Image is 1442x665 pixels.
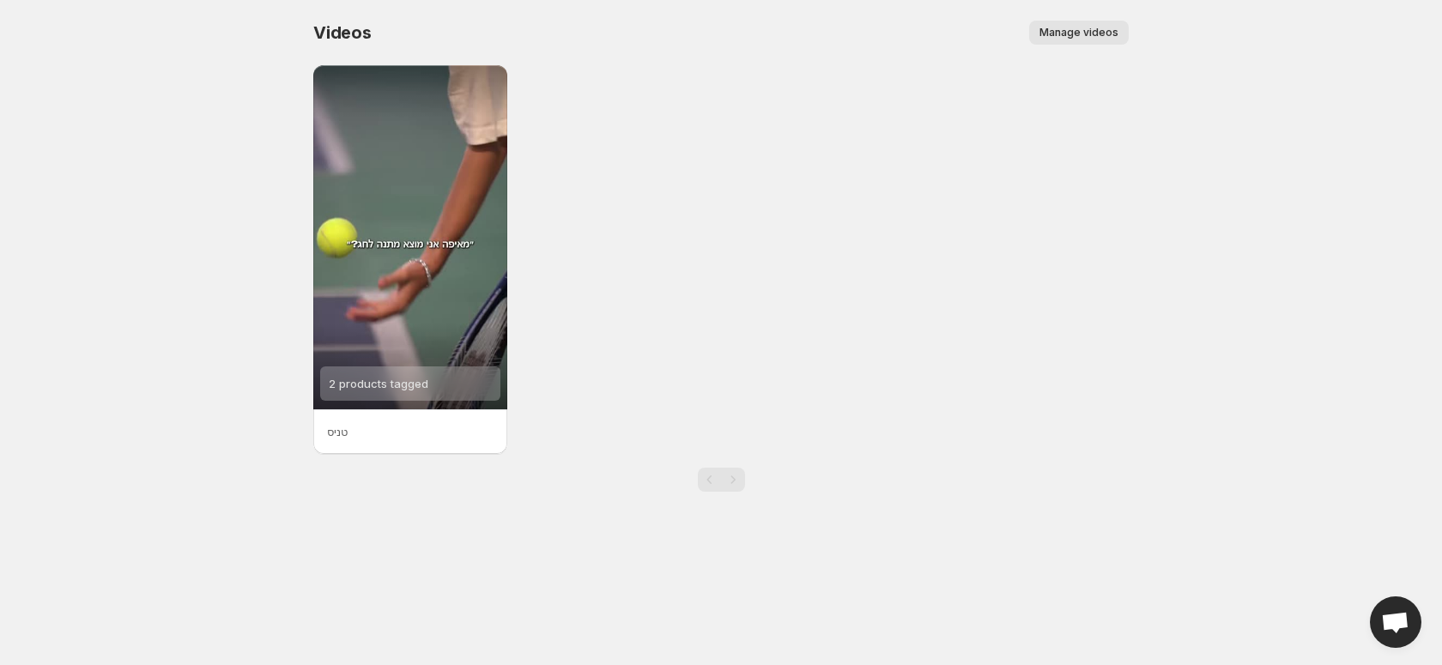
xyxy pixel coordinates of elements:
[1029,21,1129,45] button: Manage videos
[329,377,428,390] span: 2 products tagged
[327,423,494,440] p: טניס
[1039,26,1118,39] span: Manage videos
[698,468,745,492] nav: Pagination
[313,22,372,43] span: Videos
[1370,596,1421,648] div: Open chat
